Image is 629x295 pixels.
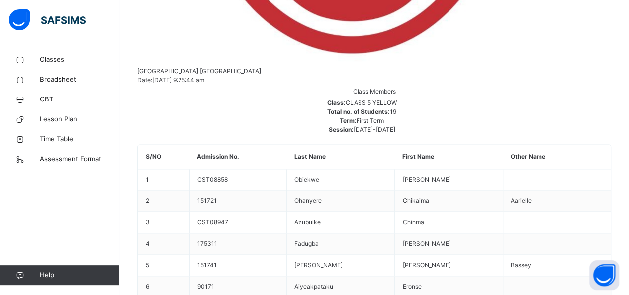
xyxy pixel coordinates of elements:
img: safsims [9,9,86,30]
td: Fadugba [286,233,394,255]
span: Help [40,270,119,280]
td: 175311 [189,233,286,255]
td: Aarielle [503,191,611,212]
span: Session: [329,126,354,133]
th: Admission No. [189,145,286,169]
span: 19 [390,108,396,115]
span: CLASS 5 YELLOW [346,99,397,106]
td: CST08858 [189,169,286,191]
span: [GEOGRAPHIC_DATA] [GEOGRAPHIC_DATA] [137,67,261,75]
span: Total no. of Students: [327,108,390,115]
span: [DATE]-[DATE] [354,126,395,133]
td: 1 [138,169,190,191]
span: CBT [40,95,119,104]
td: [PERSON_NAME] [395,255,503,276]
span: Date: [137,76,152,84]
td: Chinma [395,212,503,233]
td: 151721 [189,191,286,212]
td: 3 [138,212,190,233]
th: S/NO [138,145,190,169]
span: Time Table [40,134,119,144]
span: [DATE] 9:25:44 am [152,76,204,84]
td: 2 [138,191,190,212]
span: Lesson Plan [40,114,119,124]
th: First Name [395,145,503,169]
td: [PERSON_NAME] [395,169,503,191]
span: First Term [357,117,384,124]
span: Class Members [353,88,396,95]
td: 5 [138,255,190,276]
span: Assessment Format [40,154,119,164]
td: CST08947 [189,212,286,233]
th: Last Name [286,145,394,169]
th: Other Name [503,145,611,169]
span: Class: [327,99,346,106]
span: Broadsheet [40,75,119,85]
td: Ohanyere [286,191,394,212]
td: [PERSON_NAME] [286,255,394,276]
td: Bassey [503,255,611,276]
td: 4 [138,233,190,255]
button: Open asap [589,260,619,290]
td: [PERSON_NAME] [395,233,503,255]
td: Azubuike [286,212,394,233]
td: Obiekwe [286,169,394,191]
td: 151741 [189,255,286,276]
span: Term: [340,117,357,124]
span: Classes [40,55,119,65]
td: Chikaima [395,191,503,212]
